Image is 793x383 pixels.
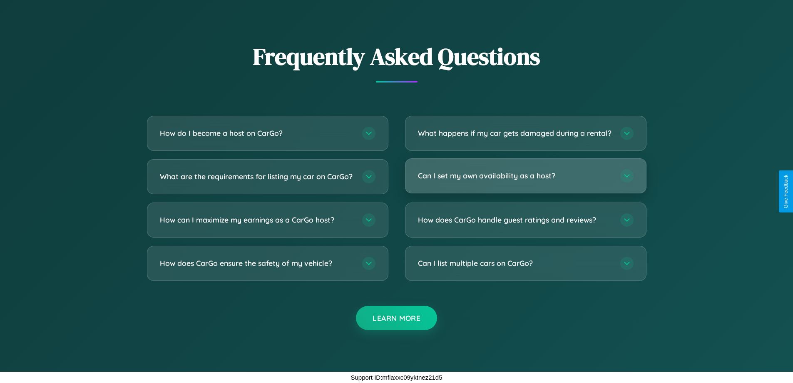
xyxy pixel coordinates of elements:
[160,171,354,182] h3: What are the requirements for listing my car on CarGo?
[418,170,612,181] h3: Can I set my own availability as a host?
[160,215,354,225] h3: How can I maximize my earnings as a CarGo host?
[147,40,646,73] h2: Frequently Asked Questions
[351,372,442,383] p: Support ID: mflaxxc09yktnez21d5
[418,215,612,225] h3: How does CarGo handle guest ratings and reviews?
[356,306,437,330] button: Learn More
[418,128,612,138] h3: What happens if my car gets damaged during a rental?
[160,128,354,138] h3: How do I become a host on CarGo?
[160,258,354,268] h3: How does CarGo ensure the safety of my vehicle?
[783,175,789,208] div: Give Feedback
[418,258,612,268] h3: Can I list multiple cars on CarGo?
